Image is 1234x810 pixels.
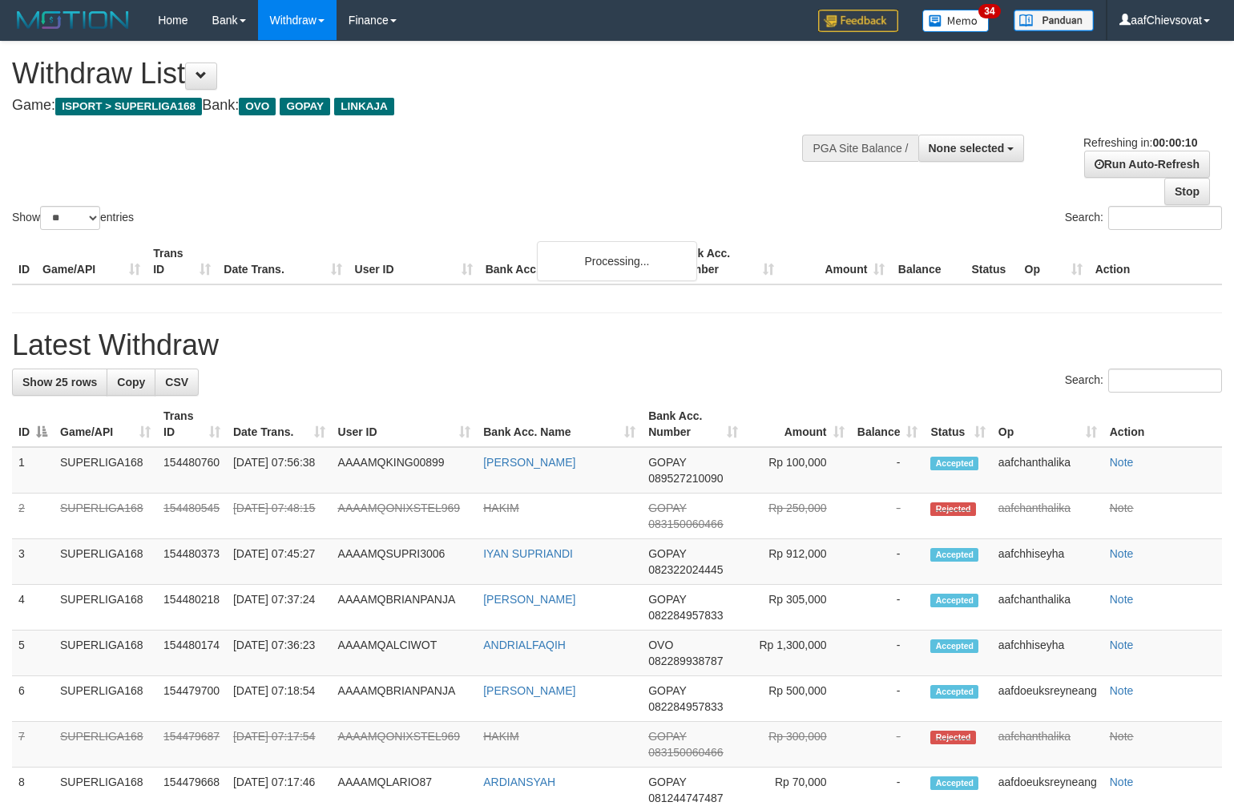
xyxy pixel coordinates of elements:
[217,239,348,284] th: Date Trans.
[1110,684,1134,697] a: Note
[978,4,1000,18] span: 34
[55,98,202,115] span: ISPORT > SUPERLIGA168
[648,563,723,576] span: Copy 082322024445 to clipboard
[157,722,227,768] td: 154479687
[851,631,925,676] td: -
[36,239,147,284] th: Game/API
[648,456,686,469] span: GOPAY
[1065,369,1222,393] label: Search:
[12,329,1222,361] h1: Latest Withdraw
[483,639,566,651] a: ANDRIALFAQIH
[930,639,978,653] span: Accepted
[165,376,188,389] span: CSV
[12,447,54,494] td: 1
[157,676,227,722] td: 154479700
[1110,593,1134,606] a: Note
[157,401,227,447] th: Trans ID: activate to sort column ascending
[648,593,686,606] span: GOPAY
[332,494,478,539] td: AAAAMQONIXSTEL969
[992,631,1103,676] td: aafchhiseyha
[802,135,917,162] div: PGA Site Balance /
[780,239,891,284] th: Amount
[930,776,978,790] span: Accepted
[851,676,925,722] td: -
[891,239,965,284] th: Balance
[332,401,478,447] th: User ID: activate to sort column ascending
[334,98,394,115] span: LINKAJA
[1108,369,1222,393] input: Search:
[239,98,276,115] span: OVO
[332,447,478,494] td: AAAAMQKING00899
[744,585,851,631] td: Rp 305,000
[851,447,925,494] td: -
[12,631,54,676] td: 5
[483,684,575,697] a: [PERSON_NAME]
[648,472,723,485] span: Copy 089527210090 to clipboard
[479,239,670,284] th: Bank Acc. Name
[930,594,978,607] span: Accepted
[12,98,807,114] h4: Game: Bank:
[483,456,575,469] a: [PERSON_NAME]
[483,547,573,560] a: IYAN SUPRIANDI
[12,676,54,722] td: 6
[924,401,991,447] th: Status: activate to sort column ascending
[670,239,780,284] th: Bank Acc. Number
[992,447,1103,494] td: aafchanthalika
[918,135,1025,162] button: None selected
[54,676,157,722] td: SUPERLIGA168
[12,722,54,768] td: 7
[1108,206,1222,230] input: Search:
[157,494,227,539] td: 154480545
[54,539,157,585] td: SUPERLIGA168
[107,369,155,396] a: Copy
[54,722,157,768] td: SUPERLIGA168
[1110,547,1134,560] a: Note
[992,401,1103,447] th: Op: activate to sort column ascending
[992,494,1103,539] td: aafchanthalika
[992,539,1103,585] td: aafchhiseyha
[922,10,990,32] img: Button%20Memo.svg
[12,369,107,396] a: Show 25 rows
[1152,136,1197,149] strong: 00:00:10
[1110,502,1134,514] a: Note
[744,447,851,494] td: Rp 100,000
[744,494,851,539] td: Rp 250,000
[12,58,807,90] h1: Withdraw List
[648,639,673,651] span: OVO
[744,539,851,585] td: Rp 912,000
[648,776,686,788] span: GOPAY
[332,631,478,676] td: AAAAMQALCIWOT
[332,676,478,722] td: AAAAMQBRIANPANJA
[1103,401,1222,447] th: Action
[965,239,1018,284] th: Status
[929,142,1005,155] span: None selected
[851,539,925,585] td: -
[12,494,54,539] td: 2
[648,609,723,622] span: Copy 082284957833 to clipboard
[483,730,518,743] a: HAKIM
[744,676,851,722] td: Rp 500,000
[227,585,332,631] td: [DATE] 07:37:24
[642,401,744,447] th: Bank Acc. Number: activate to sort column ascending
[851,494,925,539] td: -
[280,98,330,115] span: GOPAY
[930,731,975,744] span: Rejected
[54,585,157,631] td: SUPERLIGA168
[483,502,518,514] a: HAKIM
[54,631,157,676] td: SUPERLIGA168
[227,631,332,676] td: [DATE] 07:36:23
[930,685,978,699] span: Accepted
[1164,178,1210,205] a: Stop
[332,585,478,631] td: AAAAMQBRIANPANJA
[117,376,145,389] span: Copy
[227,539,332,585] td: [DATE] 07:45:27
[227,676,332,722] td: [DATE] 07:18:54
[227,494,332,539] td: [DATE] 07:48:15
[12,8,134,32] img: MOTION_logo.png
[1089,239,1222,284] th: Action
[12,206,134,230] label: Show entries
[1083,136,1197,149] span: Refreshing in:
[992,585,1103,631] td: aafchanthalika
[332,722,478,768] td: AAAAMQONIXSTEL969
[851,401,925,447] th: Balance: activate to sort column ascending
